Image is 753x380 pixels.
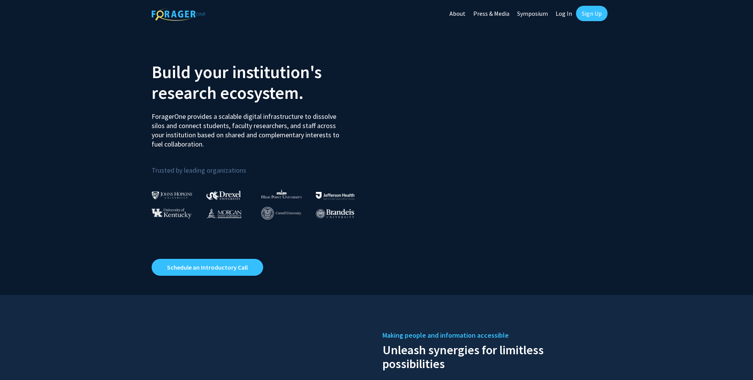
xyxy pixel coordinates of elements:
img: Cornell University [261,207,301,220]
img: Johns Hopkins University [152,191,192,199]
img: Thomas Jefferson University [316,192,354,199]
img: Drexel University [206,191,241,200]
img: High Point University [261,189,302,198]
img: ForagerOne Logo [152,7,205,21]
h5: Making people and information accessible [382,330,602,341]
img: University of Kentucky [152,208,192,218]
a: Sign Up [576,6,608,21]
a: Opens in a new tab [152,259,263,276]
h2: Unleash synergies for limitless possibilities [382,341,602,371]
p: ForagerOne provides a scalable digital infrastructure to dissolve silos and connect students, fac... [152,106,345,149]
p: Trusted by leading organizations [152,155,371,176]
img: Brandeis University [316,209,354,218]
img: Morgan State University [206,208,242,218]
h2: Build your institution's research ecosystem. [152,62,371,103]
